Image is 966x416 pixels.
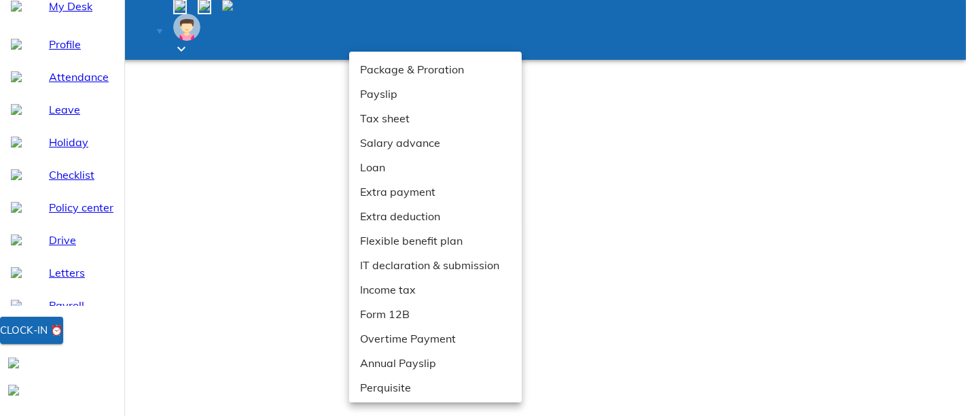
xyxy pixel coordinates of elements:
li: Overtime Payment [349,326,533,351]
li: Income tax [349,277,533,302]
li: Extra payment [349,179,533,204]
li: IT declaration & submission [349,253,533,277]
li: Loan [349,155,533,179]
li: Perquisite [349,375,533,400]
li: Flexible benefit plan [349,228,533,253]
li: Form 12B [349,302,533,326]
li: Salary advance [349,131,533,155]
li: Package & Proration [349,57,533,82]
li: Payslip [349,82,533,106]
li: Annual Payslip [349,351,533,375]
li: Extra deduction [349,204,533,228]
li: Tax sheet [349,106,533,131]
